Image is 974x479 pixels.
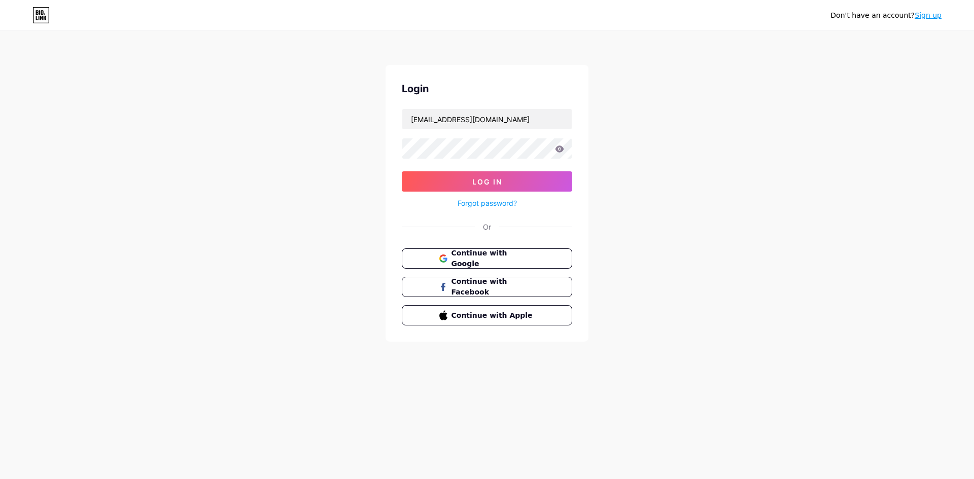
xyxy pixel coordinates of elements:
[915,11,942,19] a: Sign up
[402,248,572,269] button: Continue with Google
[451,276,535,298] span: Continue with Facebook
[402,109,572,129] input: Username
[451,310,535,321] span: Continue with Apple
[451,248,535,269] span: Continue with Google
[472,177,502,186] span: Log In
[402,81,572,96] div: Login
[830,10,942,21] div: Don't have an account?
[402,277,572,297] button: Continue with Facebook
[458,198,517,208] a: Forgot password?
[402,171,572,192] button: Log In
[483,222,491,232] div: Or
[402,305,572,325] button: Continue with Apple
